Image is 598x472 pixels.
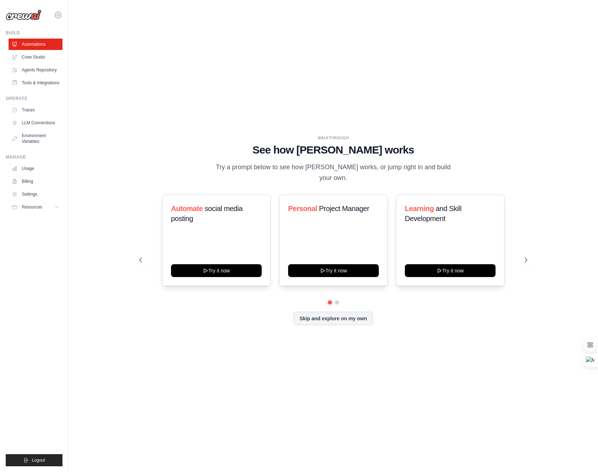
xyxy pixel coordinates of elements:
a: Settings [9,189,62,200]
div: Manage [6,154,62,160]
div: Build [6,30,62,36]
button: Try it now [171,264,262,277]
img: Logo [6,10,41,20]
span: Resources [22,204,42,210]
button: Try it now [405,264,496,277]
button: Skip and explore on my own [293,312,373,325]
span: and Skill Development [405,205,461,222]
a: LLM Connections [9,117,62,129]
a: Agents Repository [9,64,62,76]
a: Billing [9,176,62,187]
div: WALKTHROUGH [139,135,527,141]
button: Resources [9,201,62,213]
a: Environment Variables [9,130,62,147]
a: Automations [9,39,62,50]
iframe: Chat Widget [562,438,598,472]
a: Usage [9,163,62,174]
div: Operate [6,96,62,101]
span: social media posting [171,205,243,222]
span: Automate [171,205,203,212]
span: Project Manager [319,205,369,212]
p: Try a prompt below to see how [PERSON_NAME] works, or jump right in and build your own. [213,162,453,183]
span: Learning [405,205,434,212]
h1: See how [PERSON_NAME] works [139,144,527,156]
a: Tools & Integrations [9,77,62,89]
span: Logout [32,457,45,463]
a: Traces [9,104,62,116]
button: Logout [6,454,62,466]
a: Crew Studio [9,51,62,63]
button: Try it now [288,264,379,277]
span: Personal [288,205,317,212]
